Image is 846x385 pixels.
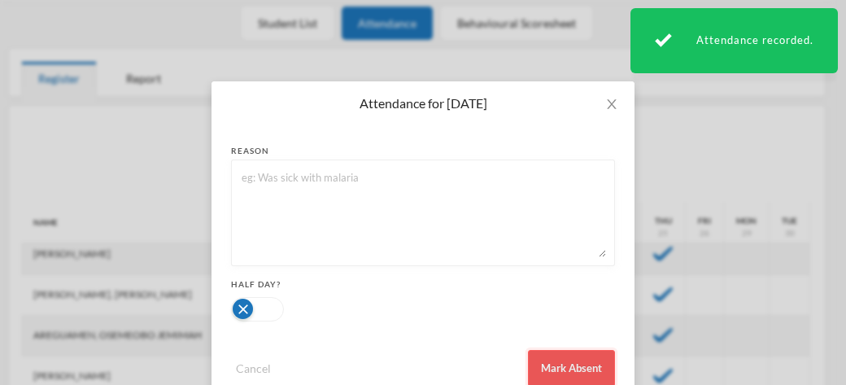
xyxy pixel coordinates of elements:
[231,145,615,157] div: reason
[589,81,634,127] button: Close
[231,278,615,291] div: Half Day?
[605,98,618,111] i: icon: close
[630,8,838,73] div: Attendance recorded.
[231,94,615,112] div: Attendance for [DATE]
[231,359,276,378] button: Cancel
